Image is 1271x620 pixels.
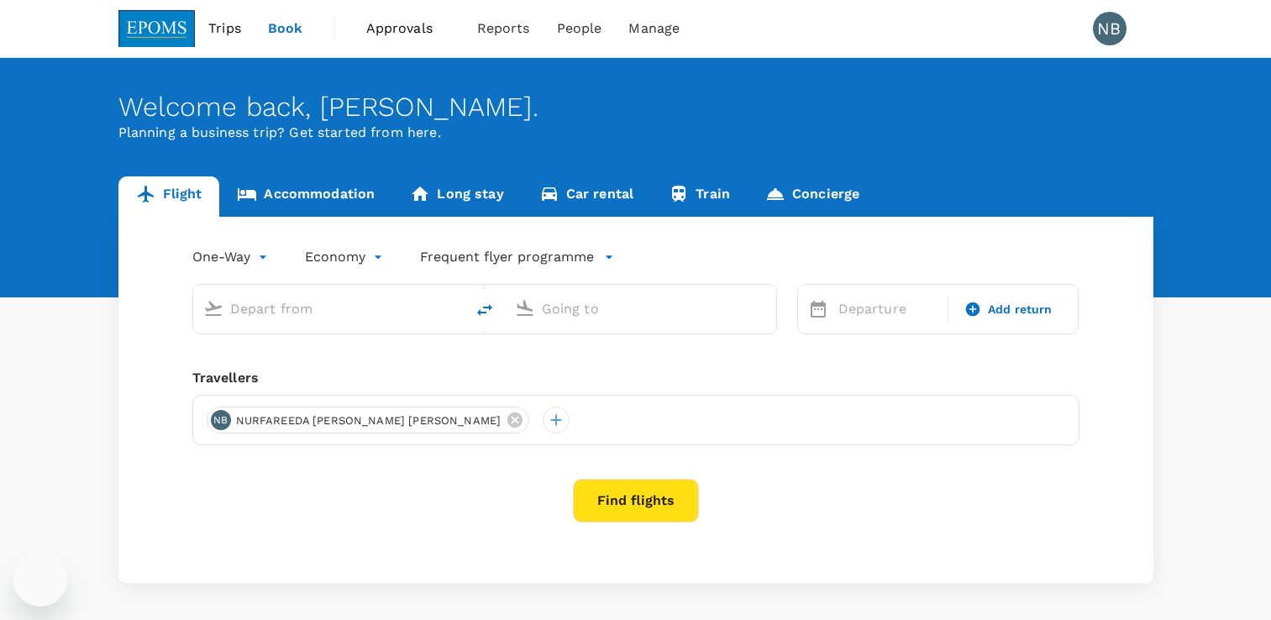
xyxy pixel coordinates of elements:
p: Planning a business trip? Get started from here. [118,123,1153,143]
p: Departure [838,299,937,319]
a: Long stay [392,176,521,217]
button: Find flights [573,479,699,523]
a: Flight [118,176,220,217]
button: Frequent flyer programme [420,247,614,267]
input: Going to [542,296,741,322]
div: NBNURFAREEDA [PERSON_NAME] [PERSON_NAME] [207,407,530,433]
iframe: Button to launch messaging window [13,553,67,607]
span: Reports [477,18,530,39]
span: People [557,18,602,39]
div: Welcome back , [PERSON_NAME] . [118,92,1153,123]
div: Travellers [192,368,1079,388]
button: Open [764,307,768,310]
div: Economy [305,244,386,271]
span: Book [268,18,303,39]
img: EPOMS SDN BHD [118,10,196,47]
a: Train [651,176,748,217]
span: Add return [988,301,1053,318]
span: Approvals [366,18,450,39]
button: Open [453,307,456,310]
span: Manage [628,18,680,39]
span: Trips [208,18,241,39]
button: delete [465,290,505,330]
p: Frequent flyer programme [420,247,594,267]
div: One-Way [192,244,271,271]
a: Car rental [522,176,652,217]
a: Accommodation [219,176,392,217]
div: NB [211,410,231,430]
div: NB [1093,12,1127,45]
input: Depart from [230,296,429,322]
span: NURFAREEDA [PERSON_NAME] [PERSON_NAME] [226,412,512,429]
a: Concierge [748,176,877,217]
